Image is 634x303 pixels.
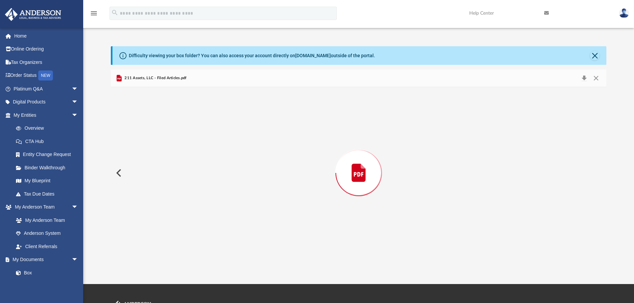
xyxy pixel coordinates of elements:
a: Meeting Minutes [9,279,85,293]
a: My Blueprint [9,174,85,188]
div: Preview [111,70,607,259]
span: arrow_drop_down [72,82,85,96]
i: menu [90,9,98,17]
a: [DOMAIN_NAME] [295,53,331,58]
i: search [111,9,118,16]
a: Tax Due Dates [9,187,88,201]
button: Close [590,74,602,83]
a: Client Referrals [9,240,85,253]
a: Binder Walkthrough [9,161,88,174]
span: arrow_drop_down [72,253,85,267]
button: Previous File [111,164,125,182]
span: arrow_drop_down [72,108,85,122]
span: arrow_drop_down [72,201,85,214]
a: Tax Organizers [5,56,88,69]
a: Digital Productsarrow_drop_down [5,95,88,109]
img: User Pic [619,8,629,18]
a: Platinum Q&Aarrow_drop_down [5,82,88,95]
a: CTA Hub [9,135,88,148]
a: Anderson System [9,227,85,240]
button: Download [578,74,590,83]
a: My Documentsarrow_drop_down [5,253,85,266]
span: 211 Assets, LLC - Filed Articles.pdf [123,75,187,81]
a: My Anderson Team [9,214,82,227]
div: Difficulty viewing your box folder? You can also access your account directly on outside of the p... [129,52,375,59]
a: Overview [9,122,88,135]
a: menu [90,13,98,17]
img: Anderson Advisors Platinum Portal [3,8,63,21]
div: NEW [38,71,53,80]
a: Online Ordering [5,43,88,56]
a: Order StatusNEW [5,69,88,82]
a: Home [5,29,88,43]
a: My Entitiesarrow_drop_down [5,108,88,122]
a: Entity Change Request [9,148,88,161]
button: Close [590,51,599,60]
a: Box [9,266,82,279]
a: My Anderson Teamarrow_drop_down [5,201,85,214]
span: arrow_drop_down [72,95,85,109]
